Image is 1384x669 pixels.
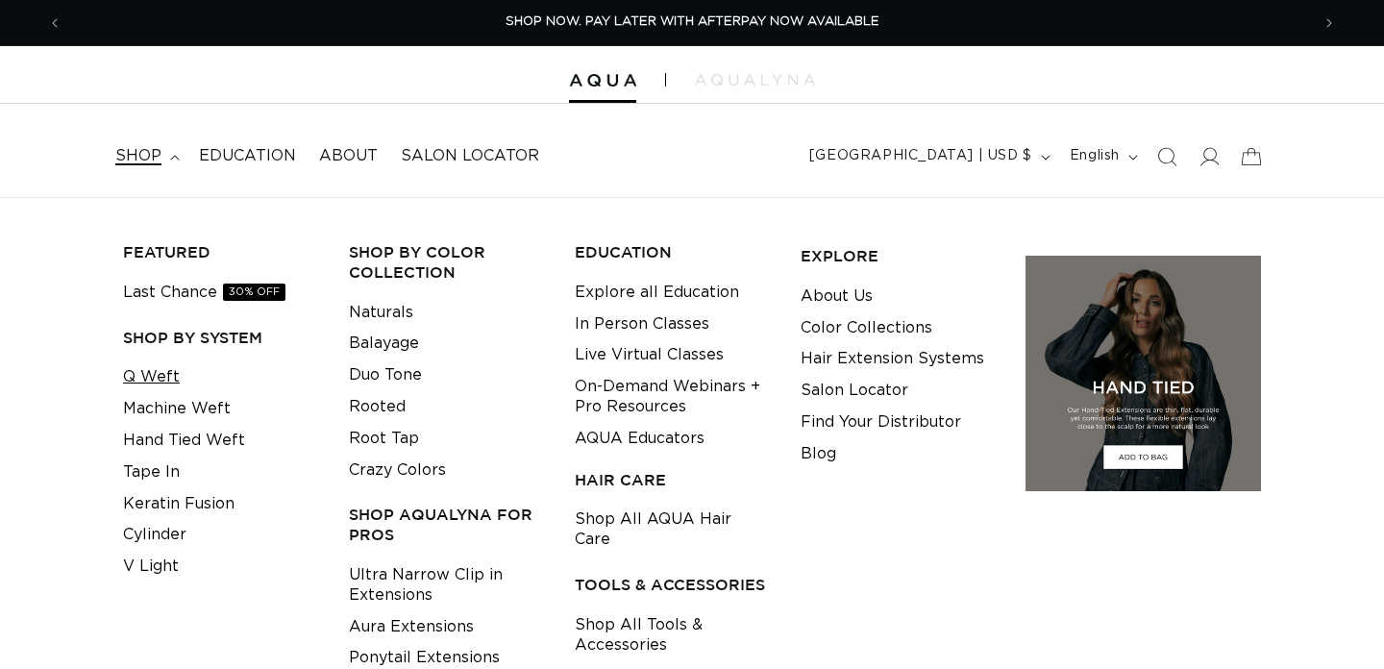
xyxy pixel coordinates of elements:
[349,328,419,359] a: Balayage
[34,5,76,41] button: Previous announcement
[123,488,235,520] a: Keratin Fusion
[575,309,709,340] a: In Person Classes
[798,138,1058,175] button: [GEOGRAPHIC_DATA] | USD $
[349,359,422,391] a: Duo Tone
[123,277,285,309] a: Last Chance30% OFF
[801,375,908,407] a: Salon Locator
[123,242,319,262] h3: FEATURED
[809,146,1032,166] span: [GEOGRAPHIC_DATA] | USD $
[1146,136,1188,178] summary: Search
[801,343,984,375] a: Hair Extension Systems
[569,74,636,87] img: Aqua Hair Extensions
[575,423,704,455] a: AQUA Educators
[575,470,771,490] h3: HAIR CARE
[401,146,539,166] span: Salon Locator
[308,135,389,178] a: About
[695,74,815,86] img: aqualyna.com
[187,135,308,178] a: Education
[349,505,545,545] h3: Shop AquaLyna for Pros
[1308,5,1350,41] button: Next announcement
[349,559,545,611] a: Ultra Narrow Clip in Extensions
[349,455,446,486] a: Crazy Colors
[223,284,285,301] span: 30% OFF
[575,609,771,661] a: Shop All Tools & Accessories
[1070,146,1120,166] span: English
[575,575,771,595] h3: TOOLS & ACCESSORIES
[199,146,296,166] span: Education
[575,504,771,556] a: Shop All AQUA Hair Care
[319,146,378,166] span: About
[801,246,997,266] h3: EXPLORE
[575,339,724,371] a: Live Virtual Classes
[123,425,245,457] a: Hand Tied Weft
[801,407,961,438] a: Find Your Distributor
[1058,138,1146,175] button: English
[123,361,180,393] a: Q Weft
[801,438,836,470] a: Blog
[349,423,419,455] a: Root Tap
[123,519,186,551] a: Cylinder
[123,551,179,582] a: V Light
[123,328,319,348] h3: SHOP BY SYSTEM
[349,242,545,283] h3: Shop by Color Collection
[123,457,180,488] a: Tape In
[575,242,771,262] h3: EDUCATION
[115,146,161,166] span: shop
[349,297,413,329] a: Naturals
[349,611,474,643] a: Aura Extensions
[801,281,873,312] a: About Us
[575,371,771,423] a: On-Demand Webinars + Pro Resources
[349,391,406,423] a: Rooted
[389,135,551,178] a: Salon Locator
[801,312,932,344] a: Color Collections
[123,393,231,425] a: Machine Weft
[104,135,187,178] summary: shop
[575,277,739,309] a: Explore all Education
[506,15,879,28] span: SHOP NOW. PAY LATER WITH AFTERPAY NOW AVAILABLE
